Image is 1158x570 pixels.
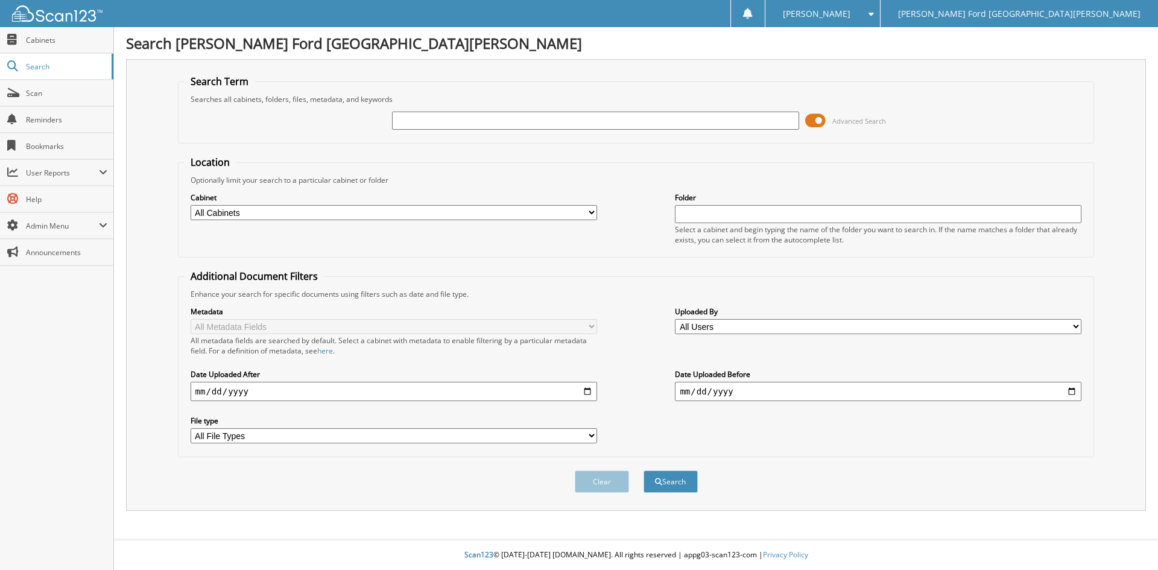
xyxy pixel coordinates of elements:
span: [PERSON_NAME] [783,10,850,17]
input: start [191,382,597,401]
legend: Location [185,156,236,169]
span: User Reports [26,168,99,178]
label: Date Uploaded After [191,369,597,379]
img: scan123-logo-white.svg [12,5,103,22]
span: Advanced Search [832,116,886,125]
a: Privacy Policy [763,549,808,560]
button: Clear [575,470,629,493]
label: Cabinet [191,192,597,203]
a: here [317,346,333,356]
span: Cabinets [26,35,107,45]
span: Scan [26,88,107,98]
label: Date Uploaded Before [675,369,1081,379]
div: © [DATE]-[DATE] [DOMAIN_NAME]. All rights reserved | appg03-scan123-com | [114,540,1158,570]
label: File type [191,416,597,426]
legend: Additional Document Filters [185,270,324,283]
span: Announcements [26,247,107,258]
span: [PERSON_NAME] Ford [GEOGRAPHIC_DATA][PERSON_NAME] [898,10,1141,17]
label: Uploaded By [675,306,1081,317]
h1: Search [PERSON_NAME] Ford [GEOGRAPHIC_DATA][PERSON_NAME] [126,33,1146,53]
span: Reminders [26,115,107,125]
span: Help [26,194,107,204]
label: Metadata [191,306,597,317]
label: Folder [675,192,1081,203]
span: Scan123 [464,549,493,560]
div: Select a cabinet and begin typing the name of the folder you want to search in. If the name match... [675,224,1081,245]
legend: Search Term [185,75,255,88]
span: Admin Menu [26,221,99,231]
div: Enhance your search for specific documents using filters such as date and file type. [185,289,1088,299]
div: Optionally limit your search to a particular cabinet or folder [185,175,1088,185]
span: Search [26,62,106,72]
div: All metadata fields are searched by default. Select a cabinet with metadata to enable filtering b... [191,335,597,356]
input: end [675,382,1081,401]
button: Search [644,470,698,493]
div: Searches all cabinets, folders, files, metadata, and keywords [185,94,1088,104]
span: Bookmarks [26,141,107,151]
